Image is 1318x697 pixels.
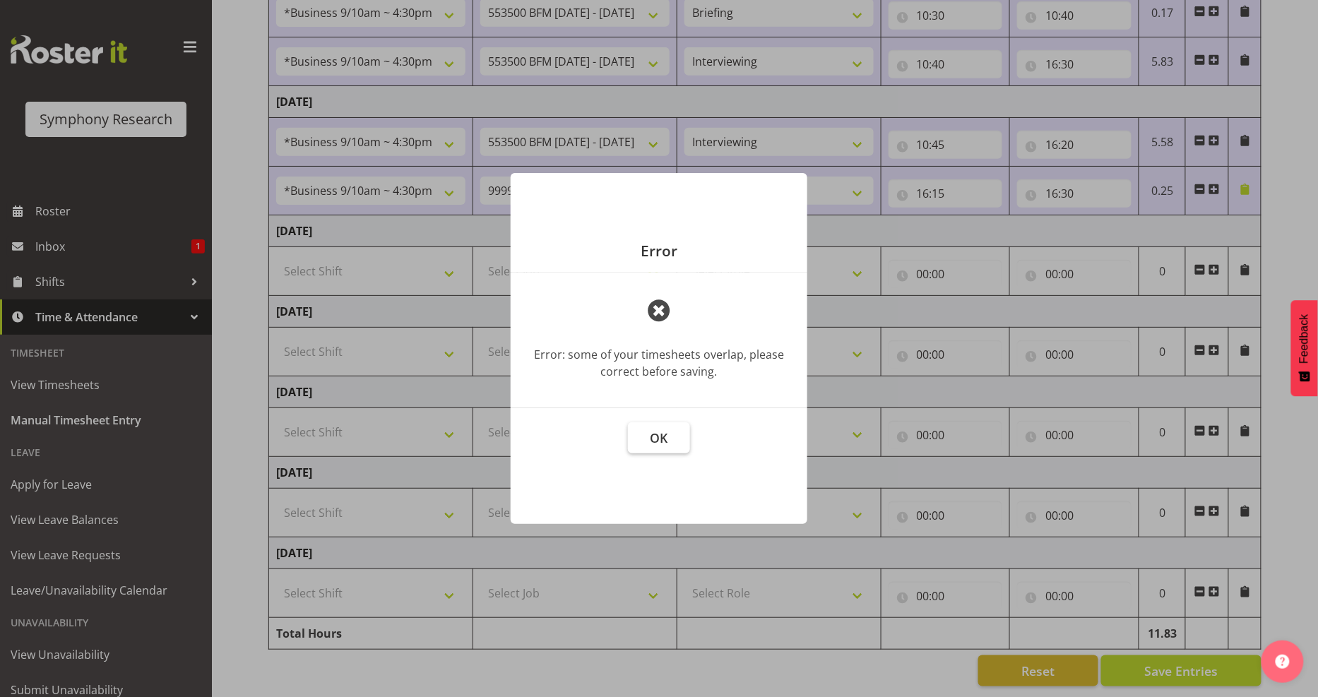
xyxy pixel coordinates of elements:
[1298,314,1311,364] span: Feedback
[1291,300,1318,396] button: Feedback - Show survey
[525,244,793,258] p: Error
[651,429,668,446] span: OK
[532,346,786,380] div: Error: some of your timesheets overlap, please correct before saving.
[1276,655,1290,669] img: help-xxl-2.png
[628,422,690,453] button: OK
